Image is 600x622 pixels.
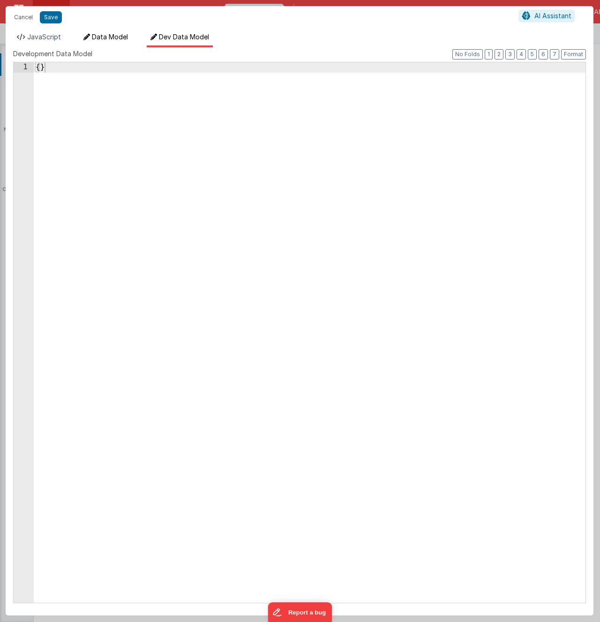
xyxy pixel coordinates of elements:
[9,11,37,24] button: Cancel
[14,62,34,73] div: 1
[268,602,332,622] iframe: Marker.io feedback button
[505,49,515,59] button: 3
[495,49,503,59] button: 2
[485,49,493,59] button: 1
[40,11,62,23] button: Save
[534,12,571,20] span: AI Assistant
[561,49,586,59] button: Format
[528,49,537,59] button: 5
[13,49,92,59] span: Development Data Model
[159,33,209,41] span: Dev Data Model
[539,49,548,59] button: 6
[27,33,61,41] span: JavaScript
[519,10,575,22] button: AI Assistant
[92,33,128,41] span: Data Model
[517,49,526,59] button: 4
[452,49,483,59] button: No Folds
[550,49,559,59] button: 7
